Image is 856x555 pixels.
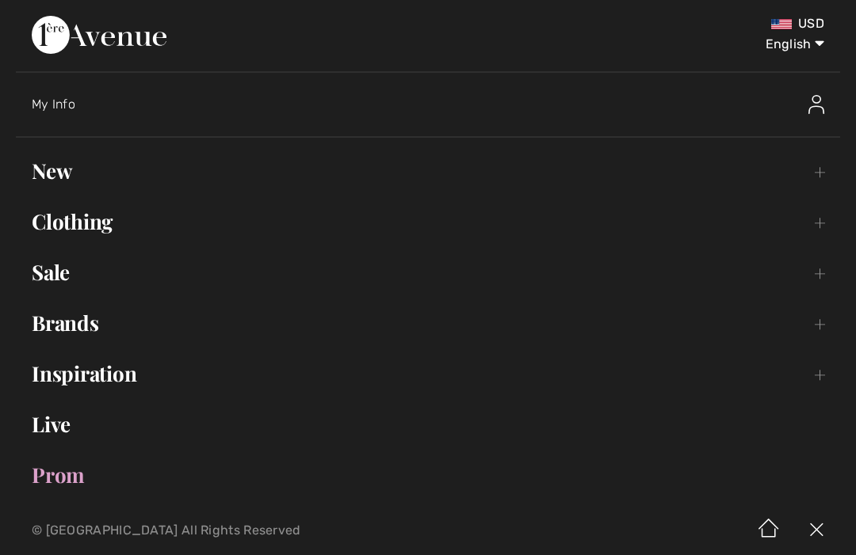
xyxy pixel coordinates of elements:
[16,356,840,391] a: Inspiration
[16,204,840,239] a: Clothing
[32,97,75,112] span: My Info
[16,458,840,492] a: Prom
[16,407,840,442] a: Live
[16,306,840,340] a: Brands
[793,506,840,555] img: X
[39,11,71,25] span: Chat
[16,154,840,188] a: New
[503,16,824,32] div: USD
[808,95,824,114] img: My Info
[745,506,793,555] img: Home
[16,255,840,290] a: Sale
[32,525,503,536] p: © [GEOGRAPHIC_DATA] All Rights Reserved
[32,16,166,54] img: 1ère Avenue
[32,79,840,130] a: My InfoMy Info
